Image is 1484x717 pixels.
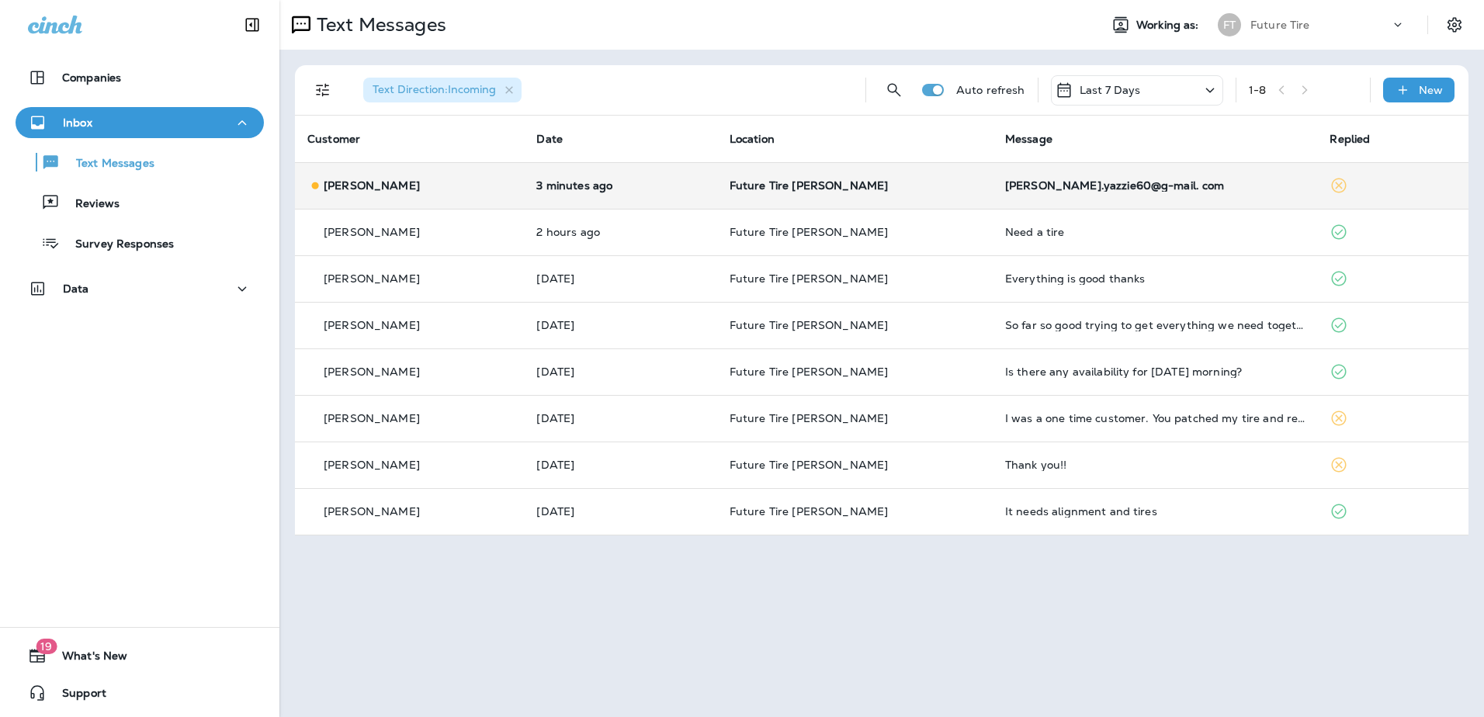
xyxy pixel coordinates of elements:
[324,179,420,192] p: [PERSON_NAME]
[324,319,420,331] p: [PERSON_NAME]
[1441,11,1468,39] button: Settings
[373,82,496,96] span: Text Direction : Incoming
[16,62,264,93] button: Companies
[16,107,264,138] button: Inbox
[1136,19,1202,32] span: Working as:
[231,9,274,40] button: Collapse Sidebar
[730,225,889,239] span: Future Tire [PERSON_NAME]
[363,78,522,102] div: Text Direction:Incoming
[324,272,420,285] p: [PERSON_NAME]
[1005,459,1305,471] div: Thank you!!
[1005,365,1305,378] div: Is there any availability for tomorrow morning?
[730,178,889,192] span: Future Tire [PERSON_NAME]
[1005,319,1305,331] div: So far so good trying to get everything we need together to finish up
[730,318,889,332] span: Future Tire [PERSON_NAME]
[47,649,127,668] span: What's New
[730,132,775,146] span: Location
[536,365,704,378] p: Sep 29, 2025 01:40 PM
[536,179,704,192] p: Oct 1, 2025 02:06 PM
[63,116,92,129] p: Inbox
[16,640,264,671] button: 19What's New
[1330,132,1370,146] span: Replied
[1249,84,1266,96] div: 1 - 8
[536,226,704,238] p: Oct 1, 2025 11:50 AM
[307,132,360,146] span: Customer
[324,365,420,378] p: [PERSON_NAME]
[536,272,704,285] p: Sep 30, 2025 09:51 AM
[62,71,121,84] p: Companies
[307,74,338,106] button: Filters
[1005,505,1305,518] div: It needs alignment and tires
[730,272,889,286] span: Future Tire [PERSON_NAME]
[730,365,889,379] span: Future Tire [PERSON_NAME]
[324,459,420,471] p: [PERSON_NAME]
[16,146,264,178] button: Text Messages
[536,412,704,424] p: Sep 28, 2025 08:25 AM
[536,132,563,146] span: Date
[60,237,174,252] p: Survey Responses
[879,74,910,106] button: Search Messages
[36,639,57,654] span: 19
[16,677,264,708] button: Support
[324,226,420,238] p: [PERSON_NAME]
[536,505,704,518] p: Sep 24, 2025 09:12 AM
[63,282,89,295] p: Data
[956,84,1025,96] p: Auto refresh
[324,412,420,424] p: [PERSON_NAME]
[47,687,106,705] span: Support
[310,13,446,36] p: Text Messages
[1005,226,1305,238] div: Need a tire
[730,504,889,518] span: Future Tire [PERSON_NAME]
[1005,179,1305,192] div: tom.yazzie60@g-mail. com
[324,505,420,518] p: [PERSON_NAME]
[16,273,264,304] button: Data
[730,411,889,425] span: Future Tire [PERSON_NAME]
[61,157,154,171] p: Text Messages
[536,319,704,331] p: Sep 30, 2025 08:28 AM
[60,197,120,212] p: Reviews
[536,459,704,471] p: Sep 24, 2025 04:41 PM
[16,227,264,259] button: Survey Responses
[1005,272,1305,285] div: Everything is good thanks
[730,458,889,472] span: Future Tire [PERSON_NAME]
[1005,412,1305,424] div: I was a one time customer. You patched my tire and reassured me the one patch would be fine only ...
[1250,19,1310,31] p: Future Tire
[16,186,264,219] button: Reviews
[1005,132,1052,146] span: Message
[1218,13,1241,36] div: FT
[1080,84,1141,96] p: Last 7 Days
[1419,84,1443,96] p: New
